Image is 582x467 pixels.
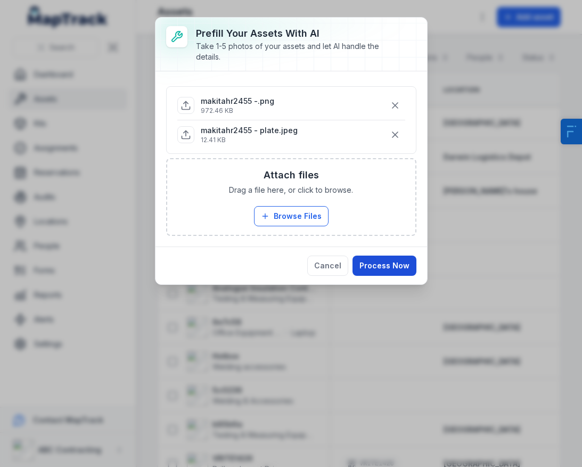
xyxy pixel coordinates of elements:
p: 972.46 KB [201,106,274,115]
button: Browse Files [254,206,329,226]
button: Process Now [353,256,416,276]
h3: Attach files [264,168,319,183]
span: Drag a file here, or click to browse. [229,185,353,195]
p: makitahr2455 -.png [201,96,274,106]
p: 12.41 KB [201,136,298,144]
div: Take 1-5 photos of your assets and let AI handle the details. [196,41,399,62]
button: Cancel [307,256,348,276]
h3: Prefill Your Assets with AI [196,26,399,41]
p: makitahr2455 - plate.jpeg [201,125,298,136]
